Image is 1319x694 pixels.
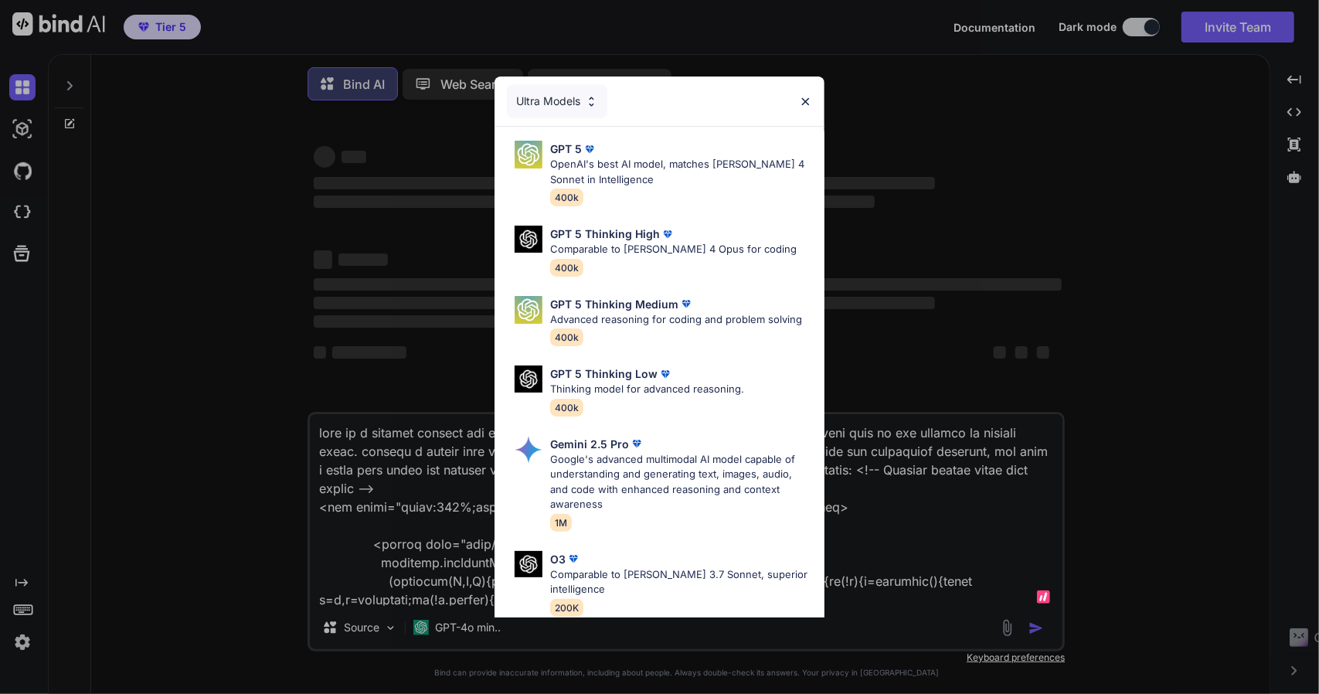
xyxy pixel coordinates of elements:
[550,599,583,617] span: 200K
[550,452,812,512] p: Google's advanced multimodal AI model capable of understanding and generating text, images, audio...
[550,567,812,597] p: Comparable to [PERSON_NAME] 3.7 Sonnet, superior intelligence
[566,551,581,566] img: premium
[550,328,583,346] span: 400k
[550,514,572,532] span: 1M
[515,551,542,578] img: Pick Models
[550,399,583,417] span: 400k
[629,436,644,451] img: premium
[550,259,583,277] span: 400k
[550,189,583,206] span: 400k
[550,141,582,157] p: GPT 5
[550,296,678,312] p: GPT 5 Thinking Medium
[550,312,802,328] p: Advanced reasoning for coding and problem solving
[515,141,542,168] img: Pick Models
[660,226,675,242] img: premium
[550,382,744,397] p: Thinking model for advanced reasoning.
[550,157,812,187] p: OpenAI's best AI model, matches [PERSON_NAME] 4 Sonnet in Intelligence
[550,436,629,452] p: Gemini 2.5 Pro
[550,551,566,567] p: O3
[515,296,542,324] img: Pick Models
[582,141,597,157] img: premium
[515,366,542,393] img: Pick Models
[550,242,797,257] p: Comparable to [PERSON_NAME] 4 Opus for coding
[658,366,673,382] img: premium
[550,226,660,242] p: GPT 5 Thinking High
[799,95,812,108] img: close
[585,95,598,108] img: Pick Models
[515,436,542,464] img: Pick Models
[507,84,607,118] div: Ultra Models
[550,366,658,382] p: GPT 5 Thinking Low
[515,226,542,253] img: Pick Models
[678,296,694,311] img: premium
